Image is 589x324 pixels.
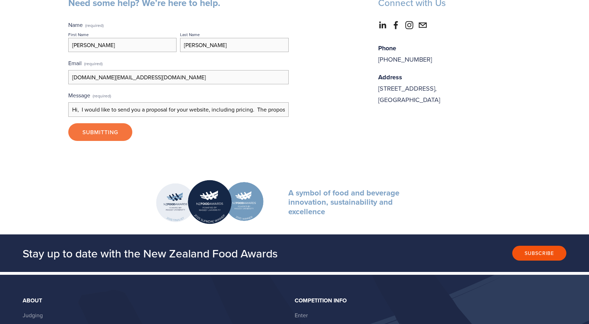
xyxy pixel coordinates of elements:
[68,21,83,29] span: Name
[84,58,103,69] span: (required)
[68,59,82,67] span: Email
[68,102,289,116] input: How can we help?
[68,123,132,141] button: SubmittingSubmitting
[23,246,381,260] h2: Stay up to date with the New Zealand Food Awards
[68,91,90,99] span: Message
[378,42,521,65] p: [PHONE_NUMBER]
[378,73,402,82] strong: Address
[23,311,43,319] a: Judging
[512,246,566,261] button: Subscribe
[378,44,396,53] strong: Phone
[392,21,400,29] a: Abbie Harris
[23,297,289,304] div: About
[82,128,118,136] span: Submitting
[93,91,111,101] span: (required)
[288,187,402,217] strong: A symbol of food and beverage innovation, sustainability and excellence
[68,32,89,38] div: First Name
[378,72,521,106] p: [STREET_ADDRESS], [GEOGRAPHIC_DATA]
[405,21,414,29] a: Instagram
[295,297,561,304] div: Competition Info
[85,23,104,28] span: (required)
[180,32,200,38] div: Last Name
[418,21,427,29] a: nzfoodawards@massey.ac.nz
[378,21,387,29] a: LinkedIn
[295,311,308,319] a: Enter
